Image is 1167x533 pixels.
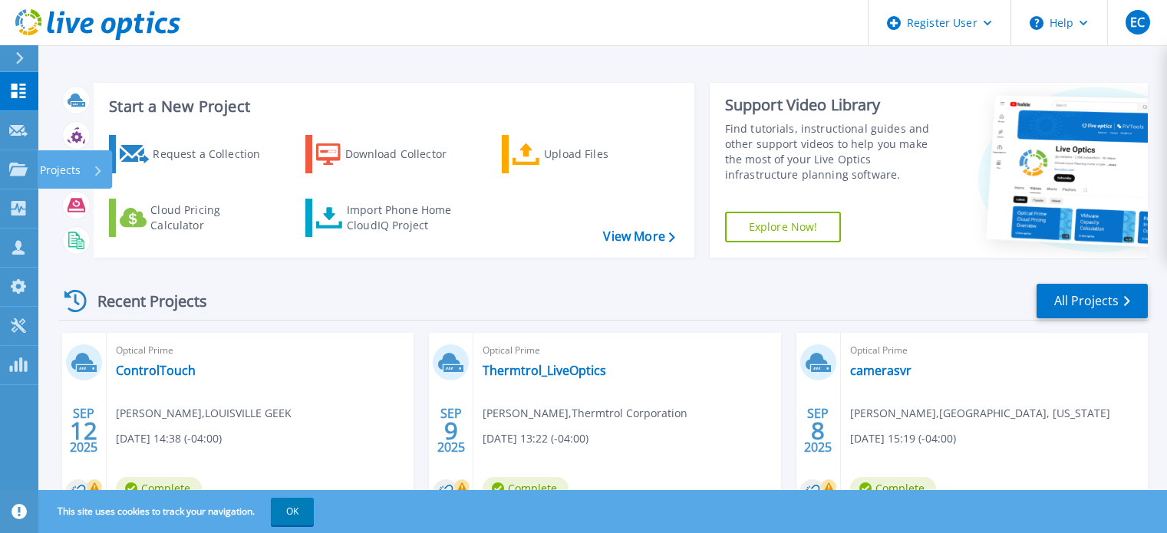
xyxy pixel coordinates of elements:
[153,139,275,169] div: Request a Collection
[1037,284,1148,318] a: All Projects
[603,229,674,244] a: View More
[42,498,314,525] span: This site uses cookies to track your navigation.
[116,363,196,378] a: ControlTouch
[1130,16,1145,28] span: EC
[850,477,936,500] span: Complete
[725,212,842,242] a: Explore Now!
[109,199,280,237] a: Cloud Pricing Calculator
[70,424,97,437] span: 12
[725,95,945,115] div: Support Video Library
[502,135,673,173] a: Upload Files
[345,139,468,169] div: Download Collector
[850,405,1110,422] span: [PERSON_NAME] , [GEOGRAPHIC_DATA], [US_STATE]
[850,342,1139,359] span: Optical Prime
[483,405,687,422] span: [PERSON_NAME] , Thermtrol Corporation
[803,403,832,459] div: SEP 2025
[850,430,956,447] span: [DATE] 15:19 (-04:00)
[150,202,273,233] div: Cloud Pricing Calculator
[850,363,912,378] a: camerasvr
[725,121,945,183] div: Find tutorials, instructional guides and other support videos to help you make the most of your L...
[483,342,771,359] span: Optical Prime
[59,282,228,320] div: Recent Projects
[305,135,476,173] a: Download Collector
[347,202,466,233] div: Import Phone Home CloudIQ Project
[109,98,674,115] h3: Start a New Project
[811,424,825,437] span: 8
[271,498,314,525] button: OK
[116,430,222,447] span: [DATE] 14:38 (-04:00)
[116,342,404,359] span: Optical Prime
[116,477,202,500] span: Complete
[483,363,606,378] a: Thermtrol_LiveOptics
[483,430,588,447] span: [DATE] 13:22 (-04:00)
[444,424,458,437] span: 9
[116,405,292,422] span: [PERSON_NAME] , LOUISVILLE GEEK
[544,139,667,169] div: Upload Files
[69,403,98,459] div: SEP 2025
[483,477,569,500] span: Complete
[437,403,466,459] div: SEP 2025
[40,150,81,190] p: Projects
[109,135,280,173] a: Request a Collection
